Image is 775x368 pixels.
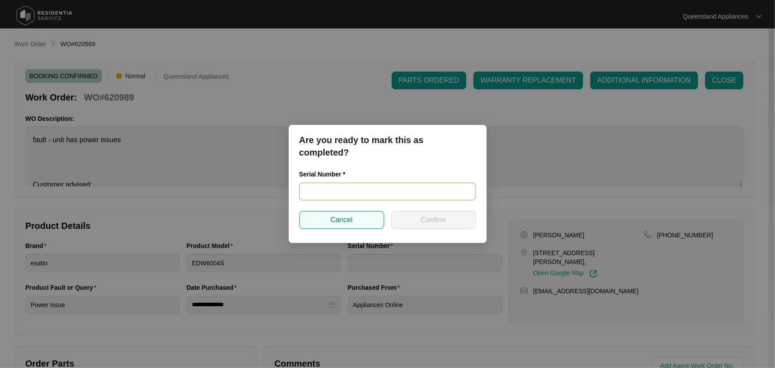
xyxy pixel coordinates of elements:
[299,211,384,229] button: Cancel
[391,211,476,229] button: Confirm
[299,134,476,146] p: Are you ready to mark this as
[299,170,352,179] label: Serial Number *
[330,215,353,225] span: Cancel
[299,146,476,159] p: completed?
